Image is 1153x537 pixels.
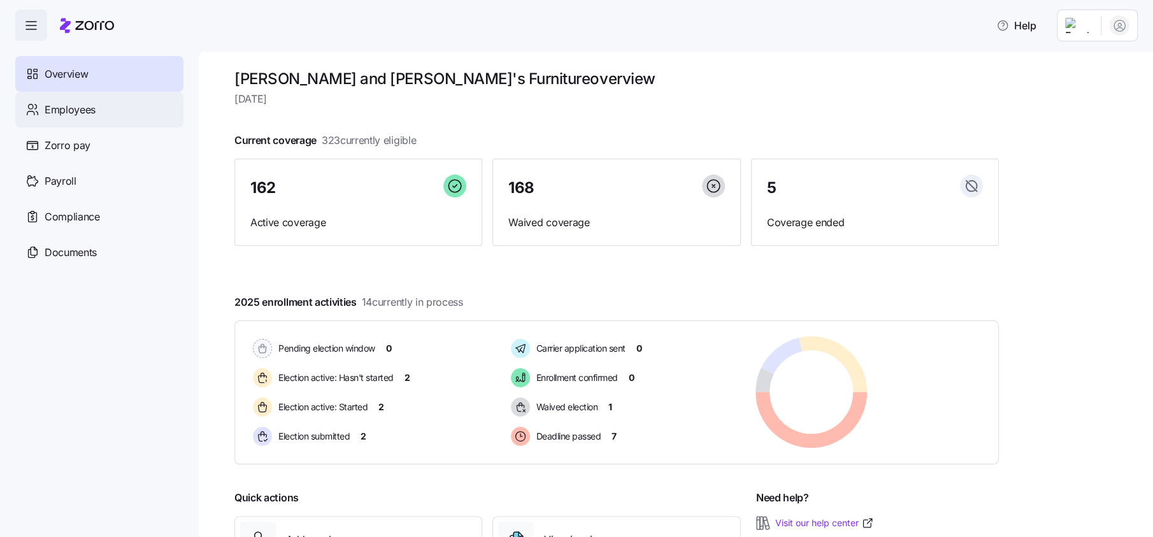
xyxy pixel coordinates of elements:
span: Coverage ended [767,215,983,231]
span: Quick actions [234,490,299,506]
span: 7 [612,430,617,443]
span: Employees [45,102,96,118]
span: Help [996,18,1036,33]
span: 0 [386,342,392,355]
span: 2 [378,401,384,413]
a: Compliance [15,199,183,234]
button: Help [986,13,1047,38]
a: Documents [15,234,183,270]
span: Compliance [45,209,100,225]
span: [DATE] [234,91,999,107]
span: Active coverage [250,215,466,231]
span: Documents [45,245,97,261]
span: Payroll [45,173,76,189]
span: Zorro pay [45,138,90,154]
span: Overview [45,66,88,82]
span: 162 [250,180,276,196]
span: Election submitted [275,430,350,443]
span: Need help? [756,490,809,506]
span: 168 [508,180,534,196]
span: 2 [361,430,366,443]
span: Deadline passed [533,430,601,443]
span: 0 [629,371,634,384]
span: 5 [767,180,777,196]
span: Waived election [533,401,598,413]
span: 14 currently in process [362,294,463,310]
h1: [PERSON_NAME] and [PERSON_NAME]'s Furniture overview [234,69,999,89]
span: Election active: Hasn't started [275,371,394,384]
span: Carrier application sent [533,342,626,355]
span: Current coverage [234,132,416,148]
a: Zorro pay [15,127,183,163]
span: Enrollment confirmed [533,371,618,384]
span: Waived coverage [508,215,724,231]
span: 323 currently eligible [322,132,416,148]
a: Visit our help center [775,517,874,529]
a: Employees [15,92,183,127]
img: Employer logo [1065,18,1091,33]
span: Pending election window [275,342,375,355]
span: 2 [405,371,410,384]
a: Payroll [15,163,183,199]
span: 0 [636,342,642,355]
span: Election active: Started [275,401,368,413]
span: 1 [608,401,612,413]
a: Overview [15,56,183,92]
span: 2025 enrollment activities [234,294,463,310]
